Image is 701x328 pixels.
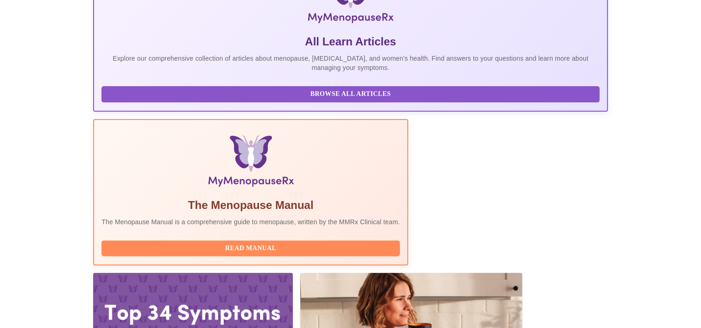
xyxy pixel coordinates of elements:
[101,34,599,49] h5: All Learn Articles
[101,89,601,97] a: Browse All Articles
[111,88,590,100] span: Browse All Articles
[111,243,391,254] span: Read Manual
[101,86,599,102] button: Browse All Articles
[149,135,352,190] img: Menopause Manual
[101,240,400,257] button: Read Manual
[101,198,400,213] h5: The Menopause Manual
[101,54,599,72] p: Explore our comprehensive collection of articles about menopause, [MEDICAL_DATA], and women's hea...
[101,244,402,252] a: Read Manual
[101,217,400,227] p: The Menopause Manual is a comprehensive guide to menopause, written by the MMRx Clinical team.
